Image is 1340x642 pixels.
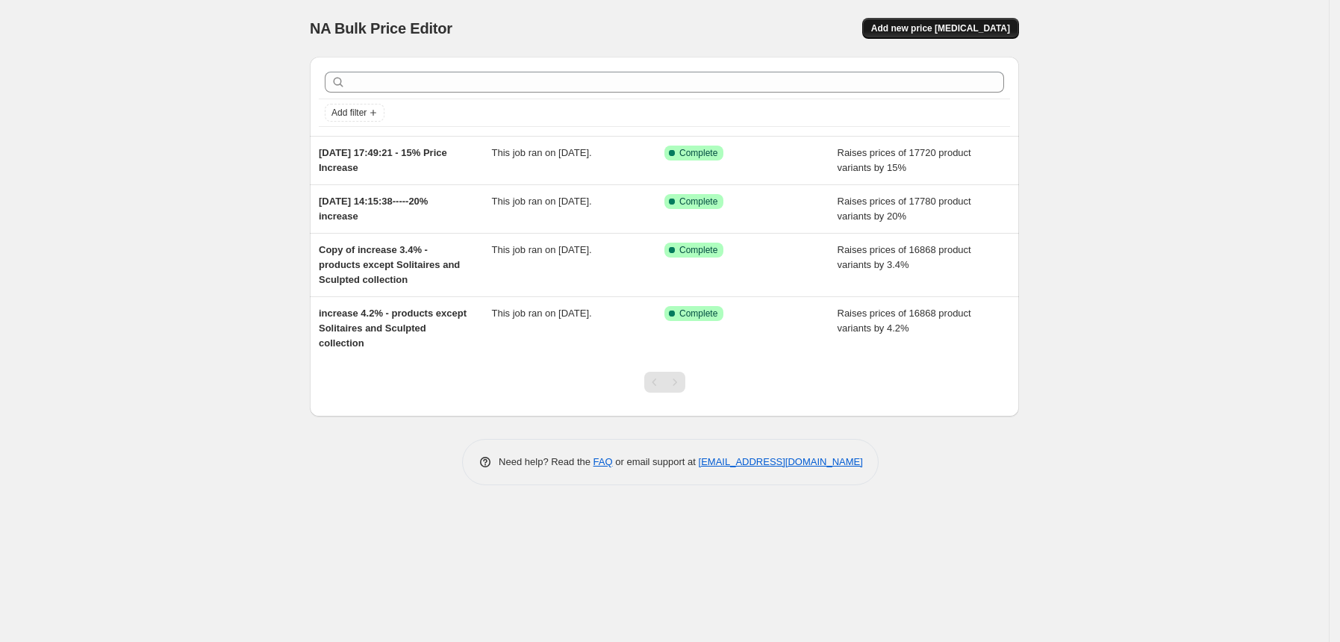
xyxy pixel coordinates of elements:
span: or email support at [613,456,699,467]
span: Raises prices of 17780 product variants by 20% [838,196,971,222]
span: [DATE] 17:49:21 - 15% Price Increase [319,147,447,173]
span: Complete [679,308,717,320]
span: Copy of increase 3.4% - products except Solitaires and Sculpted collection [319,244,460,285]
span: Need help? Read the [499,456,593,467]
span: This job ran on [DATE]. [492,308,592,319]
a: [EMAIL_ADDRESS][DOMAIN_NAME] [699,456,863,467]
span: Raises prices of 16868 product variants by 3.4% [838,244,971,270]
span: Complete [679,147,717,159]
span: Raises prices of 17720 product variants by 15% [838,147,971,173]
span: Complete [679,196,717,208]
span: Raises prices of 16868 product variants by 4.2% [838,308,971,334]
span: This job ran on [DATE]. [492,244,592,255]
span: Add new price [MEDICAL_DATA] [871,22,1010,34]
span: This job ran on [DATE]. [492,147,592,158]
span: This job ran on [DATE]. [492,196,592,207]
button: Add new price [MEDICAL_DATA] [862,18,1019,39]
span: Add filter [331,107,367,119]
nav: Pagination [644,372,685,393]
span: Complete [679,244,717,256]
button: Add filter [325,104,384,122]
span: NA Bulk Price Editor [310,20,452,37]
a: FAQ [593,456,613,467]
span: [DATE] 14:15:38-----20% increase [319,196,428,222]
span: increase 4.2% - products except Solitaires and Sculpted collection [319,308,467,349]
